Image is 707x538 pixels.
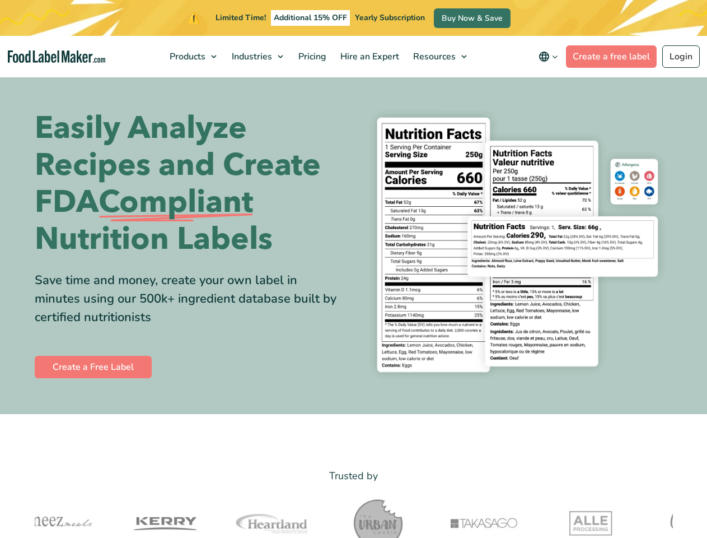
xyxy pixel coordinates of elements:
p: Trusted by [35,468,673,484]
a: Hire an Expert [334,36,404,77]
h1: Easily Analyze Recipes and Create FDA Nutrition Labels [35,110,345,258]
div: Save time and money, create your own label in minutes using our 500k+ ingredient database built b... [35,271,345,327]
a: Pricing [292,36,331,77]
a: Buy Now & Save [434,8,511,28]
a: Create a Free Label [35,356,152,378]
span: Industries [228,50,273,63]
a: Create a free label [566,45,657,68]
a: Login [662,45,700,68]
span: Resources [410,50,457,63]
a: Resources [406,36,472,77]
span: Hire an Expert [337,50,400,63]
span: Compliant [99,184,253,221]
span: Limited Time! [216,12,266,23]
a: Products [163,36,222,77]
a: Industries [225,36,289,77]
span: Additional 15% OFF [271,10,350,26]
span: Pricing [295,50,327,63]
span: Products [166,50,207,63]
span: Yearly Subscription [355,12,425,23]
